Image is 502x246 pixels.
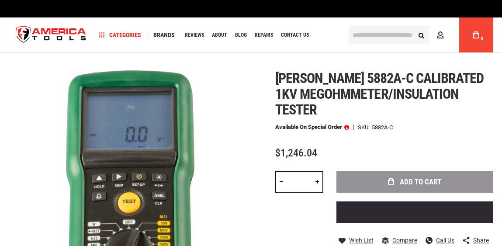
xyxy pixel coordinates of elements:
a: Blog [231,29,251,41]
a: Call Us [426,236,454,244]
span: Contact Us [281,32,309,38]
strong: SKU [358,125,372,130]
span: 0 [481,36,483,41]
a: 0 [468,17,485,52]
span: Categories [99,32,141,38]
span: $1,246.04 [275,147,317,159]
a: Categories [95,29,145,41]
a: Compare [382,236,417,244]
span: Compare [392,237,417,243]
a: About [208,29,231,41]
span: Wish List [349,237,374,243]
div: 5882A-C [372,125,393,130]
span: About [212,32,227,38]
a: Contact Us [277,29,313,41]
span: Blog [235,32,247,38]
button: Search [413,27,429,43]
p: Available on Special Order [275,124,349,130]
span: Reviews [185,32,204,38]
span: Brands [153,32,175,38]
a: Brands [149,29,179,41]
img: America Tools [9,19,93,52]
span: Share [473,237,489,243]
a: Wish List [339,236,374,244]
a: Reviews [181,29,208,41]
span: Call Us [436,237,454,243]
a: store logo [9,19,93,52]
span: Repairs [255,32,273,38]
span: [PERSON_NAME] 5882a-c calibrated 1kv megohmmeter/insulation tester [275,70,484,118]
a: Repairs [251,29,277,41]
